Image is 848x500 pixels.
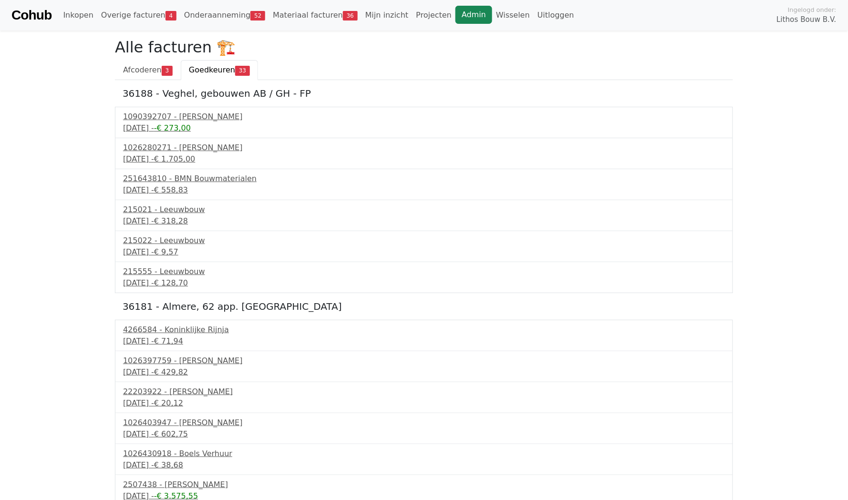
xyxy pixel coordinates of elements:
[123,448,725,471] a: 1026430918 - Boels Verhuur[DATE] -€ 38,68
[123,246,725,258] div: [DATE] -
[123,355,725,378] a: 1026397759 - [PERSON_NAME][DATE] -€ 429,82
[123,324,725,347] a: 4266584 - Koninklijke Rijnja[DATE] -€ 71,94
[123,277,725,289] div: [DATE] -
[123,386,725,398] div: 22203922 - [PERSON_NAME]
[362,6,413,25] a: Mijn inzicht
[123,184,725,196] div: [DATE] -
[123,142,725,153] div: 1026280271 - [PERSON_NAME]
[154,247,178,256] span: € 9,57
[123,88,725,99] h5: 36188 - Veghel, gebouwen AB / GH - FP
[269,6,362,25] a: Materiaal facturen36
[154,216,188,225] span: € 318,28
[154,123,191,133] span: -€ 273,00
[123,204,725,215] div: 215021 - Leeuwbouw
[492,6,534,25] a: Wisselen
[777,14,837,25] span: Lithos Bouw B.V.
[123,459,725,471] div: [DATE] -
[123,235,725,258] a: 215022 - Leeuwbouw[DATE] -€ 9,57
[123,173,725,184] div: 251643810 - BMN Bouwmaterialen
[534,6,578,25] a: Uitloggen
[788,5,837,14] span: Ingelogd onder:
[123,429,725,440] div: [DATE] -
[154,367,188,377] span: € 429,82
[123,367,725,378] div: [DATE] -
[123,204,725,227] a: 215021 - Leeuwbouw[DATE] -€ 318,28
[97,6,180,25] a: Overige facturen4
[123,355,725,367] div: 1026397759 - [PERSON_NAME]
[115,38,733,56] h2: Alle facturen 🏗️
[455,6,492,24] a: Admin
[154,154,196,163] span: € 1.705,00
[123,324,725,336] div: 4266584 - Koninklijke Rijnja
[154,278,188,287] span: € 128,70
[123,173,725,196] a: 251643810 - BMN Bouwmaterialen[DATE] -€ 558,83
[250,11,265,20] span: 52
[343,11,358,20] span: 36
[123,336,725,347] div: [DATE] -
[123,398,725,409] div: [DATE] -
[123,215,725,227] div: [DATE] -
[154,185,188,194] span: € 558,83
[59,6,97,25] a: Inkopen
[123,479,725,490] div: 2507438 - [PERSON_NAME]
[235,66,250,75] span: 33
[123,301,725,312] h5: 36181 - Almere, 62 app. [GEOGRAPHIC_DATA]
[154,337,183,346] span: € 71,94
[123,266,725,289] a: 215555 - Leeuwbouw[DATE] -€ 128,70
[11,4,52,27] a: Cohub
[180,6,269,25] a: Onderaanneming52
[123,111,725,134] a: 1090392707 - [PERSON_NAME][DATE] --€ 273,00
[115,60,181,80] a: Afcoderen3
[123,153,725,165] div: [DATE] -
[123,448,725,459] div: 1026430918 - Boels Verhuur
[154,460,183,469] span: € 38,68
[123,386,725,409] a: 22203922 - [PERSON_NAME][DATE] -€ 20,12
[162,66,173,75] span: 3
[123,417,725,429] div: 1026403947 - [PERSON_NAME]
[123,122,725,134] div: [DATE] -
[154,398,183,408] span: € 20,12
[181,60,258,80] a: Goedkeuren33
[123,417,725,440] a: 1026403947 - [PERSON_NAME][DATE] -€ 602,75
[189,65,235,74] span: Goedkeuren
[165,11,176,20] span: 4
[123,111,725,122] div: 1090392707 - [PERSON_NAME]
[123,235,725,246] div: 215022 - Leeuwbouw
[123,142,725,165] a: 1026280271 - [PERSON_NAME][DATE] -€ 1.705,00
[123,65,162,74] span: Afcoderen
[123,266,725,277] div: 215555 - Leeuwbouw
[154,429,188,439] span: € 602,75
[412,6,455,25] a: Projecten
